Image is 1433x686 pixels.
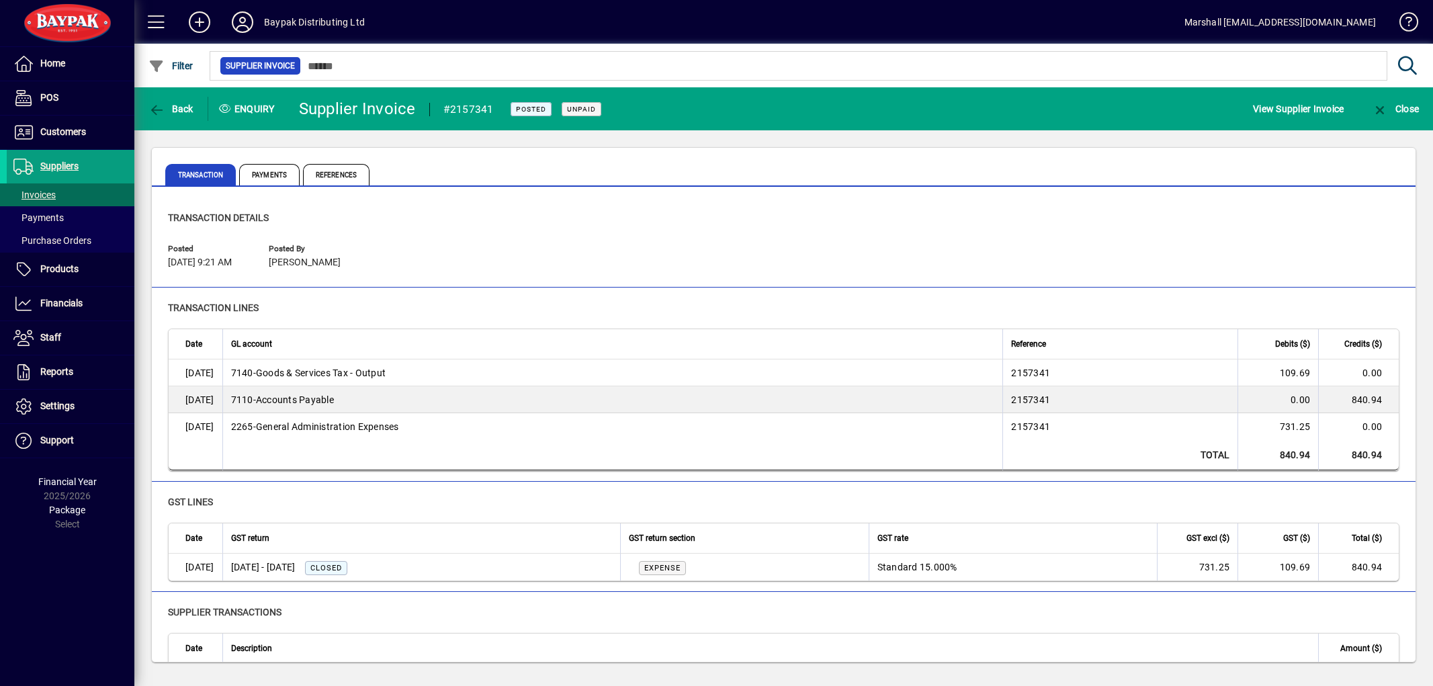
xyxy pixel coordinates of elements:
[567,105,596,114] span: Unpaid
[40,92,58,103] span: POS
[516,105,546,114] span: Posted
[1275,337,1310,351] span: Debits ($)
[1002,440,1237,470] td: Total
[1237,386,1318,413] td: 0.00
[49,505,85,515] span: Package
[310,564,342,572] span: Closed
[443,99,494,120] div: #2157341
[231,337,272,351] span: GL account
[1011,337,1046,351] span: Reference
[38,476,97,487] span: Financial Year
[231,393,334,406] span: Accounts Payable
[7,253,134,286] a: Products
[148,103,193,114] span: Back
[1318,440,1399,470] td: 840.94
[169,359,222,386] td: [DATE]
[208,98,289,120] div: Enquiry
[7,183,134,206] a: Invoices
[13,189,56,200] span: Invoices
[169,413,222,440] td: [DATE]
[168,497,213,507] span: GST lines
[168,607,281,617] span: supplier transactions
[13,212,64,223] span: Payments
[1318,413,1399,440] td: 0.00
[7,81,134,115] a: POS
[178,10,221,34] button: Add
[168,245,249,253] span: Posted
[231,420,399,433] span: General Administration Expenses
[1340,641,1382,656] span: Amount ($)
[1237,554,1318,581] td: 109.69
[7,206,134,229] a: Payments
[40,400,75,411] span: Settings
[1002,359,1237,386] td: 2157341
[1358,97,1433,121] app-page-header-button: Close enquiry
[1157,554,1237,581] td: 731.25
[7,229,134,252] a: Purchase Orders
[1237,413,1318,440] td: 731.25
[40,332,61,343] span: Staff
[877,531,908,546] span: GST rate
[40,126,86,137] span: Customers
[7,321,134,355] a: Staff
[1352,531,1382,546] span: Total ($)
[299,98,416,120] div: Supplier Invoice
[269,245,349,253] span: Posted by
[148,60,193,71] span: Filter
[168,257,232,268] span: [DATE] 9:21 AM
[629,531,695,546] span: GST return section
[40,435,74,445] span: Support
[185,641,202,656] span: Date
[1184,11,1376,33] div: Marshall [EMAIL_ADDRESS][DOMAIN_NAME]
[145,54,197,78] button: Filter
[1253,98,1344,120] span: View Supplier Invoice
[1250,97,1347,121] button: View Supplier Invoice
[1369,97,1422,121] button: Close
[1237,359,1318,386] td: 109.69
[40,263,79,274] span: Products
[145,97,197,121] button: Back
[221,10,264,34] button: Profile
[1318,359,1399,386] td: 0.00
[40,298,83,308] span: Financials
[1002,413,1237,440] td: 2157341
[303,164,370,185] span: References
[7,287,134,320] a: Financials
[231,531,269,546] span: GST return
[231,641,272,656] span: Description
[168,302,259,313] span: Transaction lines
[869,554,1157,581] td: Standard 15.000%
[7,47,134,81] a: Home
[1389,3,1416,46] a: Knowledge Base
[1344,337,1382,351] span: Credits ($)
[185,337,202,351] span: Date
[1186,531,1229,546] span: GST excl ($)
[168,212,269,223] span: Transaction details
[1237,440,1318,470] td: 840.94
[7,424,134,458] a: Support
[134,97,208,121] app-page-header-button: Back
[231,366,386,380] span: Goods & Services Tax - Output
[269,257,341,268] span: [PERSON_NAME]
[1372,103,1419,114] span: Close
[644,564,681,572] span: EXPENSE
[239,164,300,185] span: Payments
[169,386,222,413] td: [DATE]
[40,58,65,69] span: Home
[185,531,202,546] span: Date
[40,161,79,171] span: Suppliers
[7,116,134,149] a: Customers
[222,554,621,581] td: [DATE] - [DATE]
[165,164,236,185] span: Transaction
[40,366,73,377] span: Reports
[264,11,365,33] div: Baypak Distributing Ltd
[1318,554,1399,581] td: 840.94
[169,554,222,581] td: [DATE]
[1002,386,1237,413] td: 2157341
[226,59,295,73] span: Supplier Invoice
[7,355,134,389] a: Reports
[1318,386,1399,413] td: 840.94
[7,390,134,423] a: Settings
[1283,531,1310,546] span: GST ($)
[13,235,91,246] span: Purchase Orders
